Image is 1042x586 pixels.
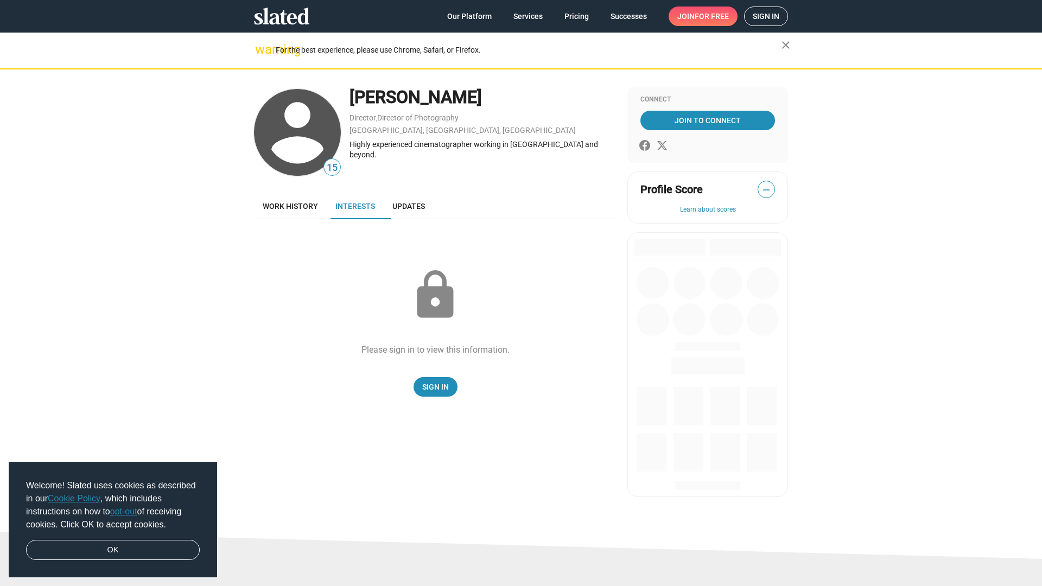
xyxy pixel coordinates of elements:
[263,202,318,211] span: Work history
[350,86,617,109] div: [PERSON_NAME]
[640,111,775,130] a: Join To Connect
[422,377,449,397] span: Sign In
[513,7,543,26] span: Services
[377,113,459,122] a: Director of Photography
[564,7,589,26] span: Pricing
[408,268,462,322] mat-icon: lock
[254,193,327,219] a: Work history
[602,7,656,26] a: Successes
[48,494,100,503] a: Cookie Policy
[744,7,788,26] a: Sign in
[640,206,775,214] button: Learn about scores
[9,462,217,578] div: cookieconsent
[611,7,647,26] span: Successes
[447,7,492,26] span: Our Platform
[384,193,434,219] a: Updates
[276,43,781,58] div: For the best experience, please use Chrome, Safari, or Firefox.
[350,126,576,135] a: [GEOGRAPHIC_DATA], [GEOGRAPHIC_DATA], [GEOGRAPHIC_DATA]
[505,7,551,26] a: Services
[439,7,500,26] a: Our Platform
[643,111,773,130] span: Join To Connect
[669,7,738,26] a: Joinfor free
[350,139,617,160] div: Highly experienced cinematographer working in [GEOGRAPHIC_DATA] and beyond.
[376,116,377,122] span: ,
[26,540,200,560] a: dismiss cookie message
[324,161,340,175] span: 15
[414,377,458,397] a: Sign In
[255,43,268,56] mat-icon: warning
[361,344,510,355] div: Please sign in to view this information.
[327,193,384,219] a: Interests
[556,7,598,26] a: Pricing
[640,182,703,197] span: Profile Score
[753,7,779,26] span: Sign in
[350,113,376,122] a: Director
[392,202,425,211] span: Updates
[640,95,775,104] div: Connect
[758,183,774,197] span: —
[677,7,729,26] span: Join
[110,507,137,516] a: opt-out
[26,479,200,531] span: Welcome! Slated uses cookies as described in our , which includes instructions on how to of recei...
[779,39,792,52] mat-icon: close
[335,202,375,211] span: Interests
[695,7,729,26] span: for free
